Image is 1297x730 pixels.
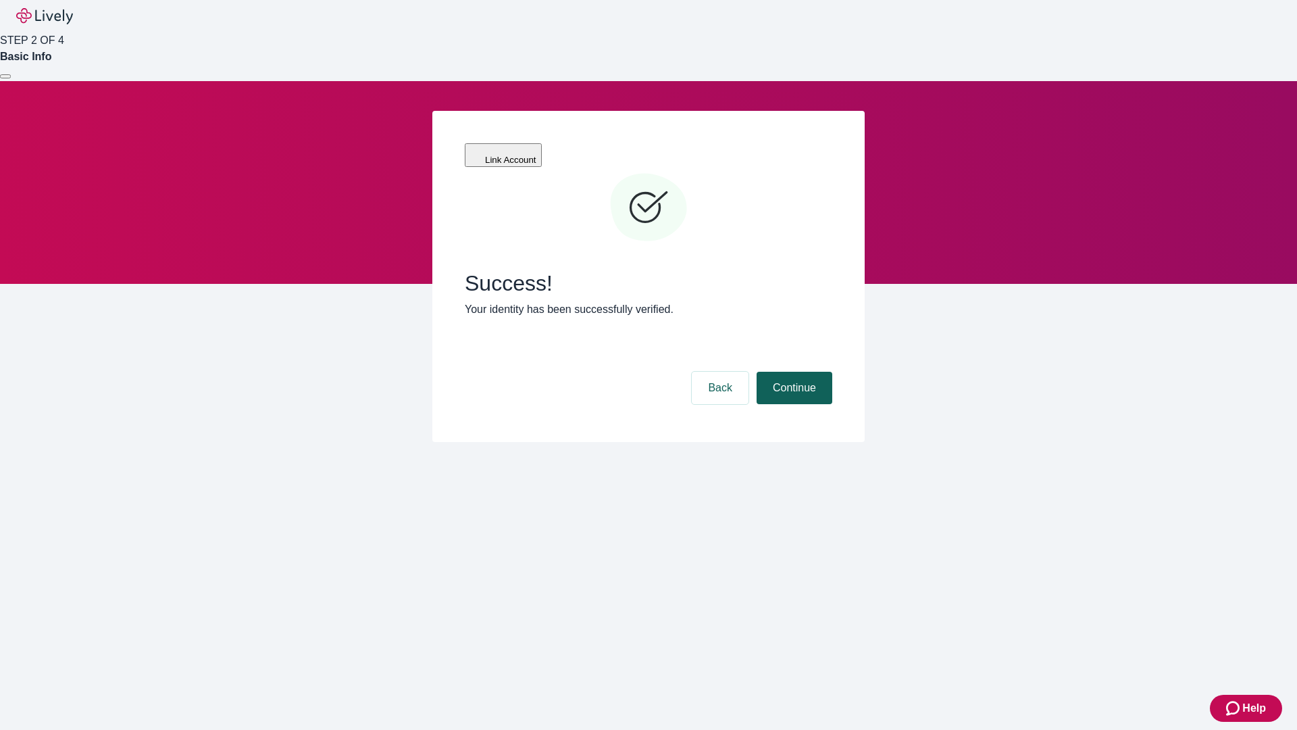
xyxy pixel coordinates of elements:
button: Zendesk support iconHelp [1210,695,1282,722]
img: Lively [16,8,73,24]
span: Success! [465,270,832,296]
button: Continue [757,372,832,404]
svg: Checkmark icon [608,168,689,249]
p: Your identity has been successfully verified. [465,301,832,318]
button: Back [692,372,748,404]
span: Help [1242,700,1266,716]
button: Link Account [465,143,542,167]
svg: Zendesk support icon [1226,700,1242,716]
